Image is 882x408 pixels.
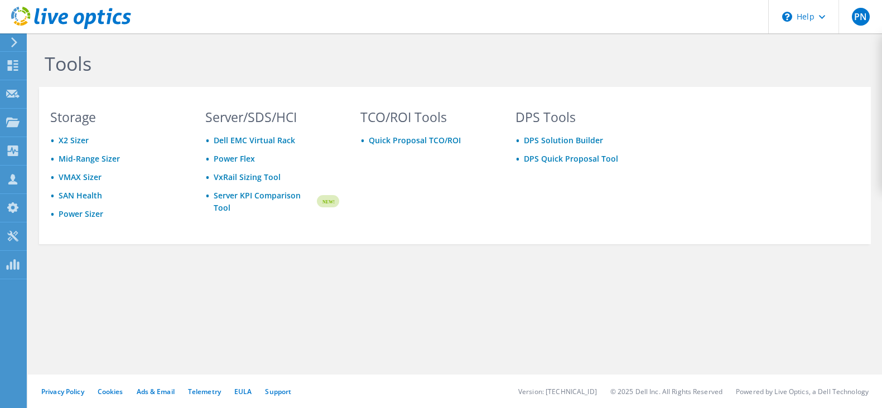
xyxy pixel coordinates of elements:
a: Privacy Policy [41,387,84,396]
a: Mid-Range Sizer [59,153,120,164]
h3: DPS Tools [515,111,649,123]
img: new-badge.svg [315,188,339,215]
a: Power Flex [214,153,255,164]
a: Dell EMC Virtual Rack [214,135,295,145]
span: PN [852,8,870,26]
h3: Server/SDS/HCI [205,111,339,123]
h1: Tools [45,52,798,75]
a: SAN Health [59,190,102,201]
a: EULA [234,387,252,396]
li: Version: [TECHNICAL_ID] [518,387,597,396]
h3: Storage [50,111,184,123]
a: Support [265,387,291,396]
a: Ads & Email [137,387,175,396]
a: X2 Sizer [59,135,89,145]
svg: \n [782,12,792,22]
a: Quick Proposal TCO/ROI [369,135,461,145]
a: VMAX Sizer [59,172,102,182]
a: Power Sizer [59,208,103,219]
a: VxRail Sizing Tool [214,172,281,182]
a: Telemetry [188,387,221,396]
a: DPS Quick Proposal Tool [524,153,618,164]
h3: TCO/ROI Tools [360,111,494,123]
li: © 2025 Dell Inc. All Rights Reserved [610,387,722,396]
a: DPS Solution Builder [524,135,603,145]
li: Powered by Live Optics, a Dell Technology [736,387,869,396]
a: Server KPI Comparison Tool [214,190,315,214]
a: Cookies [98,387,123,396]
